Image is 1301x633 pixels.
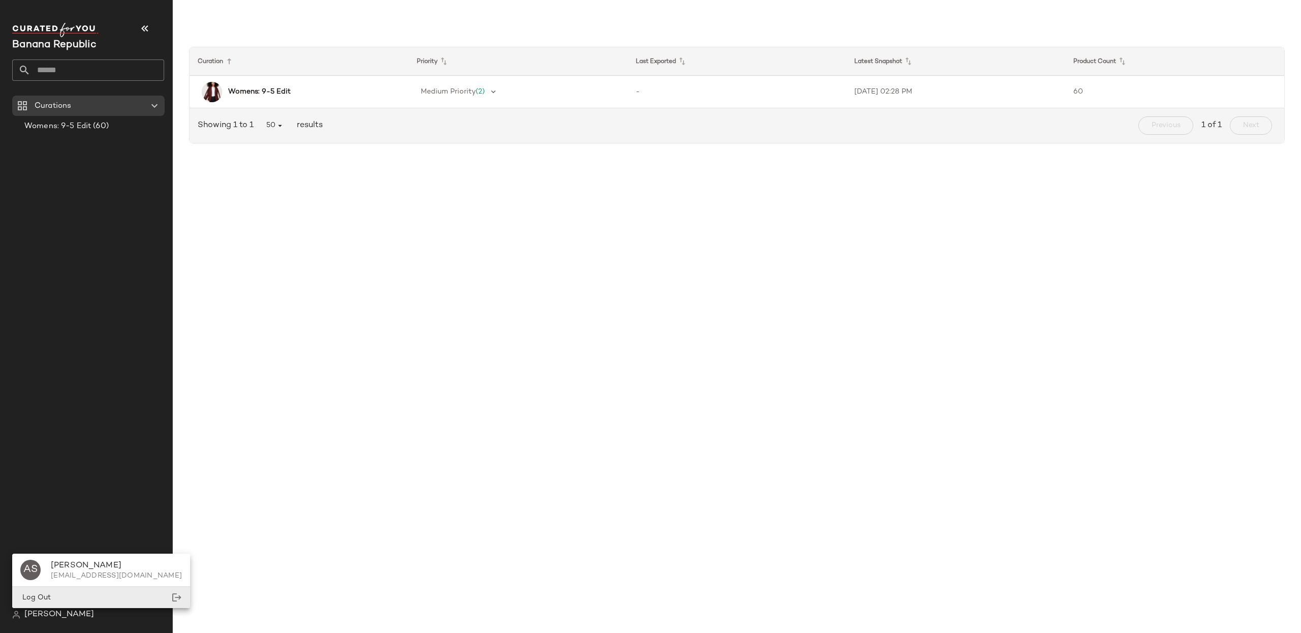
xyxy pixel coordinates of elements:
[1201,119,1222,132] span: 1 of 1
[409,47,628,76] th: Priority
[1065,76,1284,108] td: 60
[12,23,99,37] img: cfy_white_logo.C9jOOHJF.svg
[20,594,51,601] span: Log Out
[12,40,97,50] span: Current Company Name
[91,120,109,132] span: (60)
[421,88,476,96] span: Medium Priority
[51,572,182,580] div: [EMAIL_ADDRESS][DOMAIN_NAME]
[628,47,847,76] th: Last Exported
[293,119,323,132] span: results
[1065,47,1284,76] th: Product Count
[202,82,222,102] img: cn60334871.jpg
[628,76,847,108] td: -
[258,116,293,135] button: 50
[846,47,1065,76] th: Latest Snapshot
[51,560,182,572] div: [PERSON_NAME]
[190,47,409,76] th: Curation
[198,119,258,132] span: Showing 1 to 1
[228,86,291,97] b: Womens: 9-5 Edit
[24,120,91,132] span: Womens: 9-5 Edit
[24,609,94,621] span: [PERSON_NAME]
[266,121,285,130] span: 50
[476,88,485,96] span: (2)
[35,100,71,112] span: Curations
[846,76,1065,108] td: [DATE] 02:28 PM
[23,562,38,578] span: AS
[12,611,20,619] img: svg%3e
